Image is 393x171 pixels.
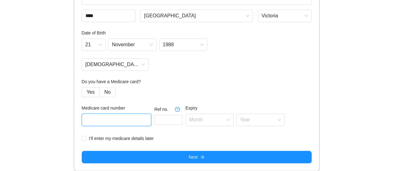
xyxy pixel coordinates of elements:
h4: Date of Birth [82,29,312,36]
h4: Expiry [185,105,285,111]
button: question-circle [172,104,182,114]
h4: Ref no. [154,106,182,113]
h4: Do you have a Medicare card? [82,78,312,85]
span: No [104,89,111,95]
span: Yes [87,89,95,95]
span: I'll enter my medicare details later [87,135,156,142]
span: 21 [85,40,102,49]
span: Next [189,154,198,160]
span: 1988 [163,40,204,49]
button: Nextarrow-right [82,151,312,163]
span: Victoria [262,11,308,20]
span: arrow-right [200,155,204,160]
span: Female [85,60,145,69]
span: November [112,40,153,49]
span: Brunswick [144,11,249,20]
span: question-circle [173,107,182,112]
h4: Medicare card number [82,105,151,111]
